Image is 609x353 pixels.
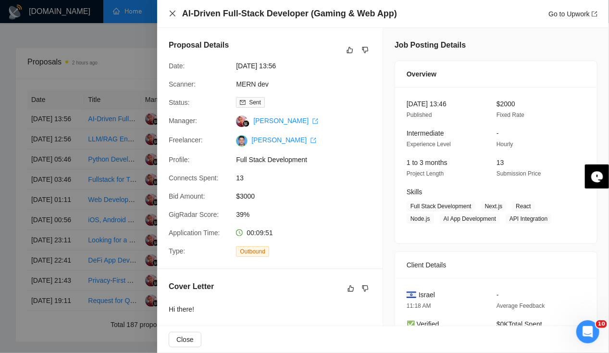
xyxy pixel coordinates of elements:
span: dislike [362,46,369,54]
span: Outbound [236,246,269,257]
span: Date: [169,62,185,70]
h5: Job Posting Details [395,39,466,51]
button: Close [169,332,201,347]
span: export [312,118,318,124]
span: Bid Amount: [169,192,205,200]
span: dislike [362,285,369,292]
span: Full Stack Development [407,201,475,212]
span: 13 [497,159,504,166]
span: Skills [407,188,423,196]
h5: Proposal Details [169,39,229,51]
a: [PERSON_NAME] export [251,136,316,144]
span: ✅ Verified [407,320,439,328]
span: 11:18 AM [407,303,431,309]
span: Published [407,112,432,118]
button: dislike [360,283,371,294]
span: Connects Spent: [169,174,219,182]
span: Submission Price [497,170,541,177]
span: API Integration [506,214,551,224]
button: dislike [360,44,371,56]
iframe: Intercom live chat [576,320,599,343]
a: MERN dev [236,80,269,88]
span: mail [240,100,246,105]
span: clock-circle [236,229,243,236]
span: Full Stack Development [236,154,380,165]
img: gigradar-bm.png [243,120,249,127]
span: Average Feedback [497,303,545,309]
button: Close [169,10,176,18]
img: 🇮🇱 [407,290,416,300]
span: Application Time: [169,229,220,237]
span: Scanner: [169,80,196,88]
span: Project Length [407,170,444,177]
span: 39% [236,209,380,220]
span: Profile: [169,156,190,164]
span: GigRadar Score: [169,211,219,218]
button: like [344,44,356,56]
span: Overview [407,69,436,79]
span: $0K Total Spent [497,320,542,328]
span: AI App Development [440,214,500,224]
span: export [311,138,316,143]
span: 00:09:51 [247,229,273,237]
span: - [497,129,499,137]
span: Hourly [497,141,513,148]
span: Freelancer: [169,136,203,144]
span: Type: [169,247,185,255]
span: - [497,291,499,299]
span: React [512,201,534,212]
span: Close [176,334,194,345]
span: Intermediate [407,129,444,137]
span: Sent [249,99,261,106]
span: like [348,285,354,292]
span: $2000 [497,100,515,108]
span: 13 [236,173,380,183]
h4: AI-Driven Full-Stack Developer (Gaming & Web App) [182,8,397,20]
span: Fixed Rate [497,112,524,118]
span: [DATE] 13:56 [236,61,380,71]
span: Status: [169,99,190,106]
span: 10 [596,320,607,328]
span: Node.js [407,214,434,224]
h5: Cover Letter [169,281,214,292]
span: close [169,10,176,17]
button: like [345,283,357,294]
span: $3000 [236,191,380,202]
a: Go to Upworkexport [548,10,597,18]
img: c1xPIZKCd_5qpVW3p9_rL3BM5xnmTxF9N55oKzANS0DJi4p2e9ZOzoRW-Ms11vJalQ [236,135,248,147]
span: Next.js [481,201,507,212]
span: like [347,46,353,54]
span: Israel [419,290,435,300]
span: [DATE] 13:46 [407,100,447,108]
span: Manager: [169,117,197,125]
span: Experience Level [407,141,451,148]
div: Client Details [407,252,585,278]
span: export [592,11,597,17]
span: 1 to 3 months [407,159,447,166]
a: [PERSON_NAME] export [253,117,318,125]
